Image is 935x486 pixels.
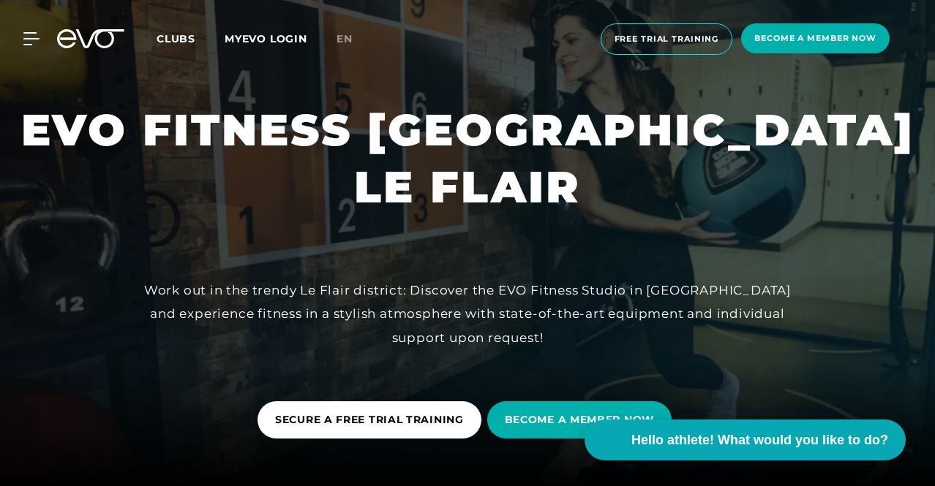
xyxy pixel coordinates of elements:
font: BECOME A MEMBER NOW [505,413,654,426]
a: Become a member now [737,23,894,55]
font: EVO FITNESS [GEOGRAPHIC_DATA] LE FLAIR [21,103,930,213]
font: Free trial training [615,34,719,44]
a: SECURE A FREE TRIAL TRAINING [258,390,487,449]
a: en [337,31,370,48]
a: Clubs [157,31,225,45]
font: en [337,32,353,45]
button: Hello athlete! What would you like to do? [585,419,906,460]
a: BECOME A MEMBER NOW [487,390,677,449]
a: Free trial training [596,23,737,55]
a: MYEVO LOGIN [225,32,307,45]
font: Become a member now [754,33,876,43]
font: Hello athlete! What would you like to do? [631,433,888,447]
font: Clubs [157,32,195,45]
font: SECURE A FREE TRIAL TRAINING [275,413,464,426]
font: Work out in the trendy Le Flair district: Discover the EVO Fitness Studio in [GEOGRAPHIC_DATA] an... [144,283,791,345]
